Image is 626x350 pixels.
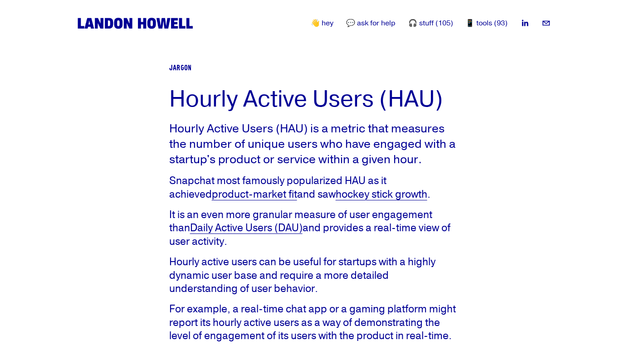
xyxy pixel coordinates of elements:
a: hockey stick growth [336,188,427,201]
p: Hourly active users can be useful for startups with a highly dynamic user base and require a more... [169,255,457,295]
a: landon.howell@gmail.com [542,19,551,28]
a: Jargon [169,63,192,72]
a: LinkedIn [520,19,529,28]
p: For example, a real-time chat app or a gaming platform might report its hourly active users as a ... [169,302,457,342]
p: Hourly Active Users (HAU) is a metric that measures the number of unique users who have engaged w... [169,121,457,167]
a: 🎧 stuff (105) [408,18,453,29]
img: Landon Howell [75,16,195,31]
p: It is an even more granular measure of user engagement than and provides a real-time view of user... [169,208,457,248]
a: Daily Active Users (DAU) [190,221,303,234]
a: 👋 hey [311,18,333,29]
a: 📱 tools (93) [465,18,508,29]
a: 💬 ask for help [346,18,396,29]
a: product-market fit [212,188,297,201]
p: Snapchat most famously popularized HAU as it achieved and saw . [169,174,457,201]
h1: Hourly Active Users (HAU) [169,87,457,112]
